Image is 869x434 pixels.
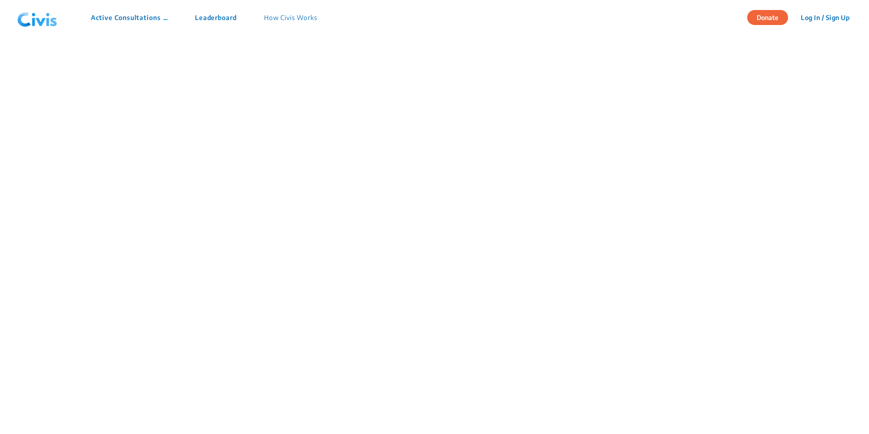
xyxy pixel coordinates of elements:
img: navlogo.png [14,4,61,31]
button: Log In / Sign Up [795,10,855,25]
p: Leaderboard [195,13,237,22]
button: Donate [747,10,788,25]
a: Donate [747,12,795,21]
p: Active Consultations [91,13,168,22]
p: How Civis Works [264,13,317,22]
